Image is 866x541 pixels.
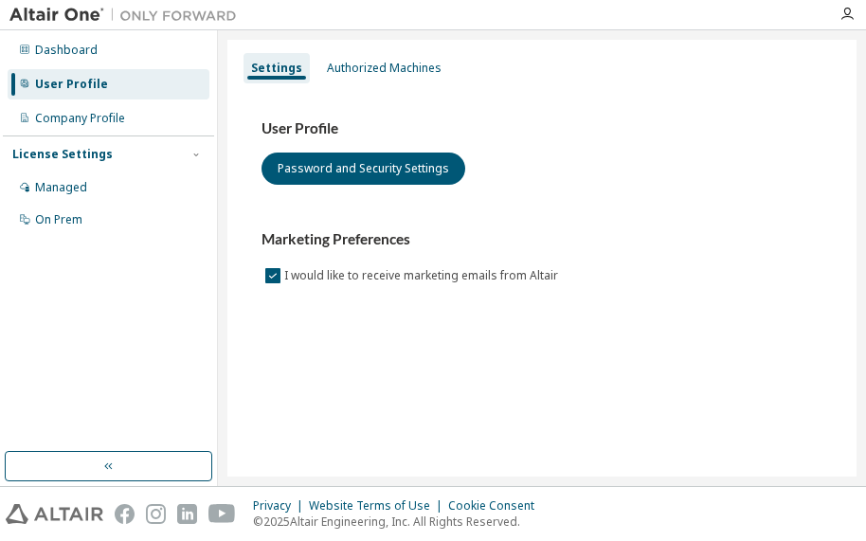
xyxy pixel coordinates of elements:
[284,264,562,287] label: I would like to receive marketing emails from Altair
[208,504,236,524] img: youtube.svg
[177,504,197,524] img: linkedin.svg
[251,61,302,76] div: Settings
[12,147,113,162] div: License Settings
[9,6,246,25] img: Altair One
[35,111,125,126] div: Company Profile
[35,180,87,195] div: Managed
[253,514,546,530] p: © 2025 Altair Engineering, Inc. All Rights Reserved.
[262,230,822,249] h3: Marketing Preferences
[448,498,546,514] div: Cookie Consent
[146,504,166,524] img: instagram.svg
[309,498,448,514] div: Website Terms of Use
[35,77,108,92] div: User Profile
[327,61,442,76] div: Authorized Machines
[115,504,135,524] img: facebook.svg
[262,153,465,185] button: Password and Security Settings
[35,212,82,227] div: On Prem
[253,498,309,514] div: Privacy
[262,119,822,138] h3: User Profile
[6,504,103,524] img: altair_logo.svg
[35,43,98,58] div: Dashboard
